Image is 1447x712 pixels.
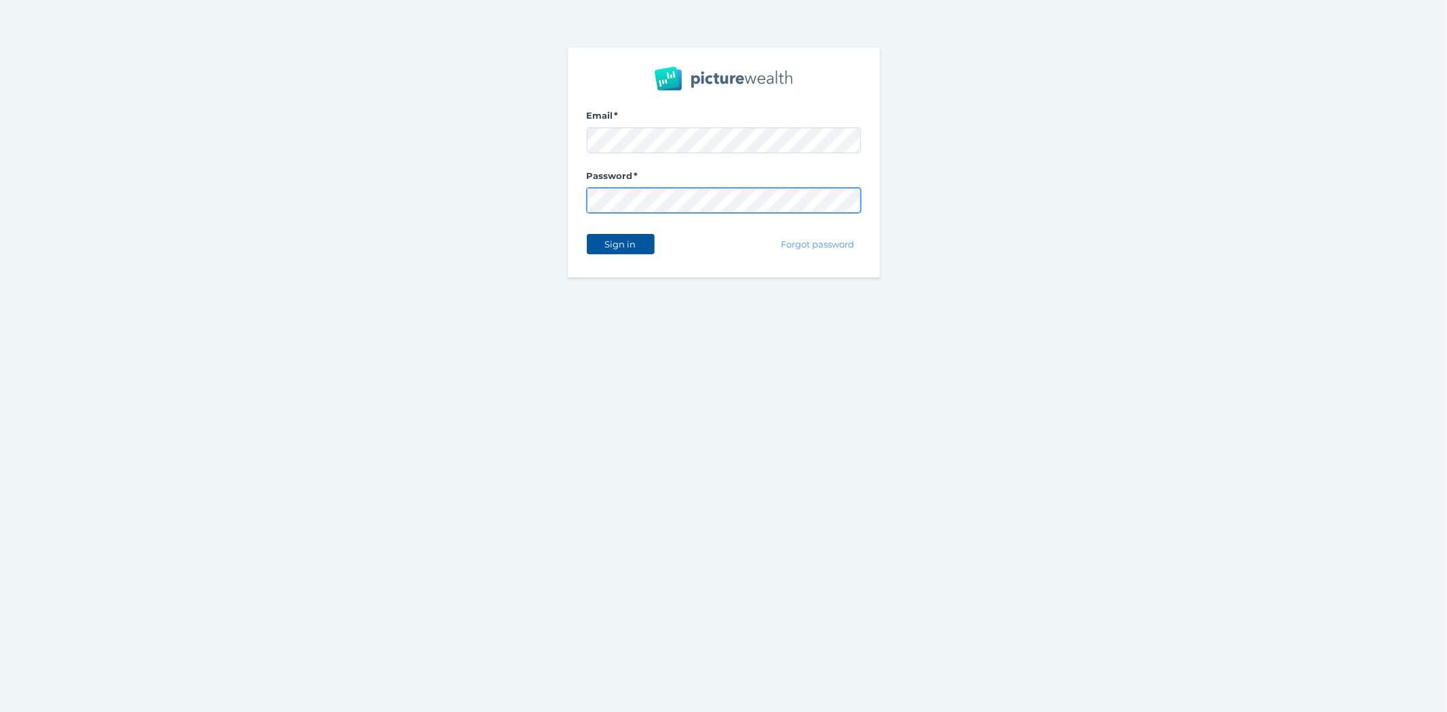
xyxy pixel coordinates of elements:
[587,110,861,127] label: Email
[599,239,642,250] span: Sign in
[587,170,861,188] label: Password
[774,234,860,254] button: Forgot password
[587,234,655,254] button: Sign in
[775,239,860,250] span: Forgot password
[655,66,792,91] img: PW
